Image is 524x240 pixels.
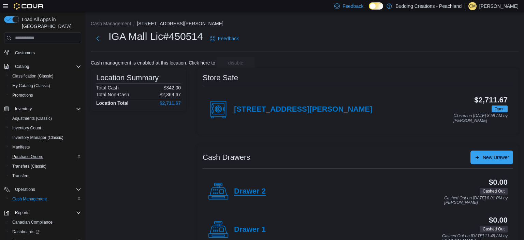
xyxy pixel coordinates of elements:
span: Promotions [10,91,81,99]
button: Adjustments (Classic) [7,114,84,123]
span: Purchase Orders [10,153,81,161]
span: Operations [12,185,81,194]
p: $2,369.67 [160,92,181,97]
h4: Drawer 2 [234,187,266,196]
h4: Drawer 1 [234,225,266,234]
span: Customers [15,50,35,56]
span: My Catalog (Classic) [10,82,81,90]
span: Purchase Orders [12,154,43,159]
a: Customers [12,49,38,57]
div: Chris Manolescu [468,2,477,10]
a: My Catalog (Classic) [10,82,53,90]
a: Dashboards [10,228,42,236]
a: Purchase Orders [10,153,46,161]
span: Dashboards [10,228,81,236]
span: disable [228,59,243,66]
span: Inventory [12,105,81,113]
span: Reports [15,210,29,215]
p: Cash management is enabled at this location. Click here to [91,60,215,66]
span: Cashed Out [483,226,505,232]
button: Cash Management [7,194,84,204]
span: Transfers (Classic) [10,162,81,170]
button: Catalog [1,62,84,71]
a: Canadian Compliance [10,218,55,226]
span: Cashed Out [480,226,508,232]
span: Catalog [12,62,81,71]
span: Reports [12,209,81,217]
span: Manifests [12,144,30,150]
span: Transfers [12,173,29,179]
span: Cash Management [10,195,81,203]
span: Transfers (Classic) [12,164,46,169]
span: Dashboards [12,229,40,235]
a: Adjustments (Classic) [10,114,55,123]
h6: Total Non-Cash [96,92,129,97]
button: Customers [1,47,84,57]
span: Customers [12,48,81,57]
button: Operations [12,185,38,194]
span: Adjustments (Classic) [12,116,52,121]
a: Feedback [207,32,242,45]
button: My Catalog (Classic) [7,81,84,90]
button: Inventory [12,105,34,113]
span: Inventory Count [12,125,41,131]
nav: An example of EuiBreadcrumbs [91,20,519,28]
span: Inventory Manager (Classic) [10,133,81,142]
button: Canadian Compliance [7,217,84,227]
button: Classification (Classic) [7,71,84,81]
span: Inventory Count [10,124,81,132]
span: Feedback [218,35,239,42]
button: Reports [1,208,84,217]
span: CM [469,2,476,10]
button: Inventory Count [7,123,84,133]
h4: Location Total [96,100,129,106]
span: Open [495,106,505,112]
p: Cashed Out on [DATE] 8:01 PM by [PERSON_NAME] [444,196,508,205]
a: Classification (Classic) [10,72,56,80]
span: Transfers [10,172,81,180]
button: Operations [1,185,84,194]
button: Inventory [1,104,84,114]
button: Cash Management [91,21,131,26]
img: Cova [14,3,44,10]
span: Canadian Compliance [10,218,81,226]
button: disable [217,57,255,68]
a: Inventory Manager (Classic) [10,133,66,142]
span: Classification (Classic) [10,72,81,80]
p: Closed on [DATE] 8:59 AM by [PERSON_NAME] [453,114,508,123]
p: Budding Creations - Peachland [395,2,462,10]
span: Open [492,105,508,112]
h4: $2,711.67 [160,100,181,106]
button: Next [91,32,104,45]
span: Operations [15,187,35,192]
button: Inventory Manager (Classic) [7,133,84,142]
button: Reports [12,209,32,217]
a: Dashboards [7,227,84,237]
span: Feedback [343,3,363,10]
h3: Store Safe [203,74,238,82]
h1: IGA Mall Lic#450514 [108,30,203,43]
h3: Cash Drawers [203,153,250,161]
span: Catalog [15,64,29,69]
a: Inventory Count [10,124,44,132]
h3: $0.00 [489,216,508,224]
h3: Location Summary [96,74,159,82]
span: Cashed Out [483,188,505,194]
button: Manifests [7,142,84,152]
h3: $0.00 [489,178,508,186]
input: Dark Mode [369,2,383,10]
h6: Total Cash [96,85,119,90]
span: Load All Apps in [GEOGRAPHIC_DATA] [19,16,81,30]
button: New Drawer [470,151,513,164]
span: New Drawer [483,154,509,161]
span: Inventory Manager (Classic) [12,135,63,140]
span: Canadian Compliance [12,220,53,225]
a: Cash Management [10,195,49,203]
button: [STREET_ADDRESS][PERSON_NAME] [137,21,223,26]
span: Cash Management [12,196,47,202]
a: Promotions [10,91,36,99]
span: Promotions [12,93,33,98]
p: $342.00 [163,85,181,90]
button: Transfers (Classic) [7,161,84,171]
